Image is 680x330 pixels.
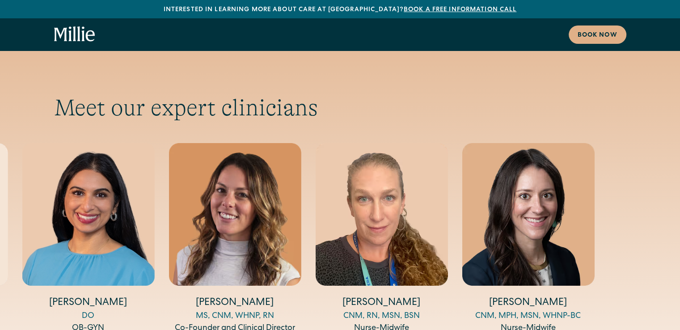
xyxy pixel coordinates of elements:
[169,310,301,322] div: MS, CNM, WHNP, RN
[569,25,626,44] a: Book now
[54,26,95,42] a: home
[315,310,448,322] div: CNM, RN, MSN, BSN
[462,310,594,322] div: CNM, MPH, MSN, WHNP-BC
[54,94,626,122] h2: Meet our expert clinicians
[22,310,154,322] div: DO
[169,296,301,310] h4: [PERSON_NAME]
[578,31,617,40] div: Book now
[462,296,594,310] h4: [PERSON_NAME]
[404,7,516,13] a: Book a free information call
[22,296,154,310] h4: [PERSON_NAME]
[315,296,448,310] h4: [PERSON_NAME]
